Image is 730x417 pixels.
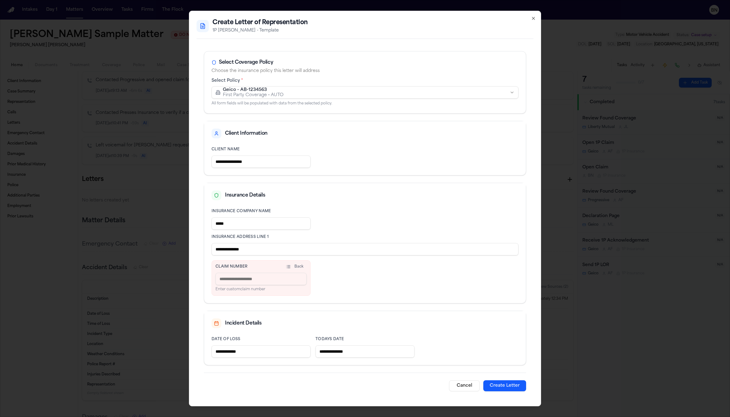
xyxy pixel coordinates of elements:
[212,68,518,74] div: Choose the insurance policy this letter will address
[212,28,308,34] p: 1P [PERSON_NAME] - Template
[225,320,518,327] div: Incident Details
[225,192,518,199] div: Insurance Details
[212,18,308,27] h2: Create Letter of Representation
[315,337,415,342] label: todays date
[212,209,311,214] label: Insurance Company Name
[283,264,307,269] button: Back
[449,380,480,391] button: Cancel
[216,264,307,269] label: Claim Number
[216,287,307,292] p: Enter custom claim number
[225,130,518,137] div: Client Information
[212,235,518,239] label: Insurance Address Line 1
[212,337,311,342] label: date of loss
[212,147,311,152] label: client name
[212,78,518,84] span: Select Policy
[483,380,526,391] button: Create Letter
[212,101,518,106] p: All form fields will be populated with data from the selected policy.
[212,59,518,66] div: Select Coverage Policy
